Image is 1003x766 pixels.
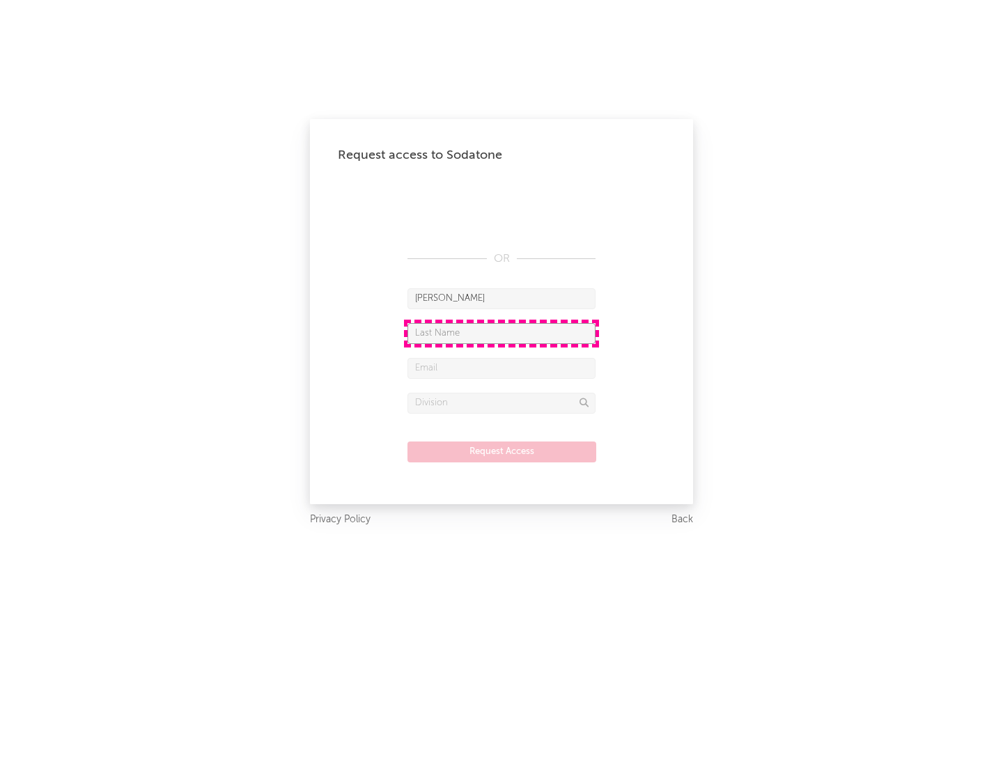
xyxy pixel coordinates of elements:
input: First Name [407,288,596,309]
div: OR [407,251,596,267]
a: Privacy Policy [310,511,371,529]
button: Request Access [407,441,596,462]
div: Request access to Sodatone [338,147,665,164]
input: Division [407,393,596,414]
a: Back [671,511,693,529]
input: Last Name [407,323,596,344]
input: Email [407,358,596,379]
